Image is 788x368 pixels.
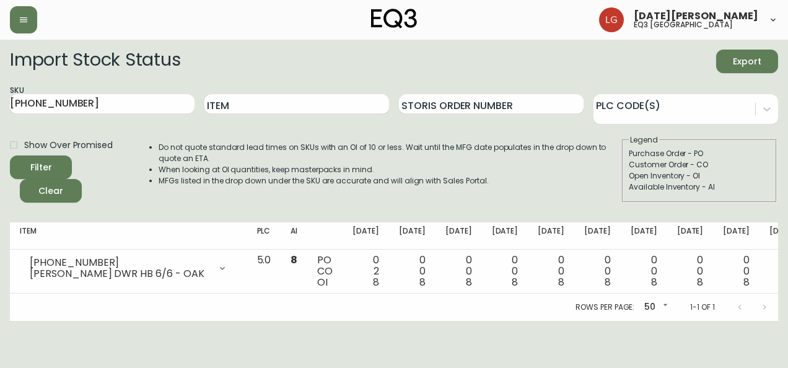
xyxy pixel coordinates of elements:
[159,164,621,175] li: When looking at OI quantities, keep masterpacks in mind.
[538,255,564,288] div: 0 0
[10,50,180,73] h2: Import Stock Status
[584,255,611,288] div: 0 0
[631,255,657,288] div: 0 0
[512,275,518,289] span: 8
[466,275,472,289] span: 8
[558,275,564,289] span: 8
[317,255,333,288] div: PO CO
[492,255,519,288] div: 0 0
[20,179,82,203] button: Clear
[10,156,72,179] button: Filter
[690,302,715,313] p: 1-1 of 1
[389,222,436,250] th: [DATE]
[629,134,659,146] legend: Legend
[352,255,379,288] div: 0 2
[30,160,52,175] div: Filter
[373,275,379,289] span: 8
[629,170,770,182] div: Open Inventory - OI
[281,222,307,250] th: AI
[629,148,770,159] div: Purchase Order - PO
[726,54,768,69] span: Export
[371,9,417,28] img: logo
[30,183,72,199] span: Clear
[247,222,281,250] th: PLC
[247,250,281,294] td: 5.0
[399,255,426,288] div: 0 0
[639,297,670,318] div: 50
[291,253,297,267] span: 8
[482,222,528,250] th: [DATE]
[317,275,328,289] span: OI
[343,222,389,250] th: [DATE]
[574,222,621,250] th: [DATE]
[159,175,621,186] li: MFGs listed in the drop down under the SKU are accurate and will align with Sales Portal.
[159,142,621,164] li: Do not quote standard lead times on SKUs with an OI of 10 or less. Wait until the MFG date popula...
[419,275,426,289] span: 8
[634,11,758,21] span: [DATE][PERSON_NAME]
[10,222,247,250] th: Item
[576,302,634,313] p: Rows per page:
[629,159,770,170] div: Customer Order - CO
[528,222,574,250] th: [DATE]
[697,275,703,289] span: 8
[743,275,750,289] span: 8
[20,255,237,282] div: [PHONE_NUMBER][PERSON_NAME] DWR HB 6/6 - OAK
[621,222,667,250] th: [DATE]
[30,268,210,279] div: [PERSON_NAME] DWR HB 6/6 - OAK
[30,257,210,268] div: [PHONE_NUMBER]
[436,222,482,250] th: [DATE]
[713,222,760,250] th: [DATE]
[723,255,750,288] div: 0 0
[651,275,657,289] span: 8
[634,21,733,28] h5: eq3 [GEOGRAPHIC_DATA]
[605,275,611,289] span: 8
[716,50,778,73] button: Export
[667,222,714,250] th: [DATE]
[445,255,472,288] div: 0 0
[629,182,770,193] div: Available Inventory - AI
[599,7,624,32] img: 2638f148bab13be18035375ceda1d187
[677,255,704,288] div: 0 0
[24,139,113,152] span: Show Over Promised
